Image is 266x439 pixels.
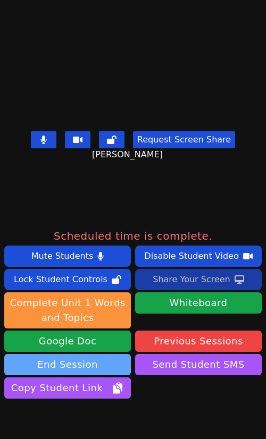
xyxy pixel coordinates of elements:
button: Request Screen Share [133,131,235,148]
button: End Session [4,354,131,375]
button: Whiteboard [135,292,262,314]
span: [PERSON_NAME] [92,148,165,161]
span: Scheduled time is complete. [54,229,212,243]
button: Send Student SMS [135,354,262,375]
div: Share Your Screen [153,271,230,288]
button: Complete Unit 1 Words and Topics [4,292,131,328]
div: Lock Student Controls [14,271,107,288]
button: Copy Student Link [4,377,131,399]
div: Mute Students [31,248,93,265]
div: Disable Student Video [144,248,238,265]
button: Share Your Screen [135,269,262,290]
button: Lock Student Controls [4,269,131,290]
span: Copy Student Link [11,381,124,395]
a: Google Doc [4,331,131,352]
button: Disable Student Video [135,246,262,267]
button: Mute Students [4,246,131,267]
a: Previous Sessions [135,331,262,352]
